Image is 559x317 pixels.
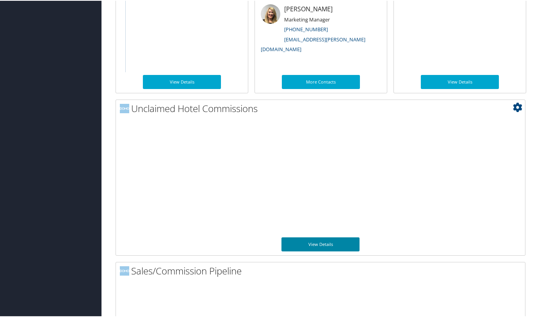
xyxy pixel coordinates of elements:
[143,74,221,88] a: View Details
[421,74,499,88] a: View Details
[261,4,280,23] img: ali-moffitt.jpg
[282,74,360,88] a: More Contacts
[281,237,360,251] a: View Details
[284,15,330,22] small: Marketing Manager
[120,265,129,275] img: domo-logo.png
[284,25,328,32] a: [PHONE_NUMBER]
[261,35,365,52] a: [EMAIL_ADDRESS][PERSON_NAME][DOMAIN_NAME]
[120,264,525,277] h2: Sales/Commission Pipeline
[257,4,385,55] li: [PERSON_NAME]
[120,103,129,112] img: domo-logo.png
[120,101,525,114] h2: Unclaimed Hotel Commissions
